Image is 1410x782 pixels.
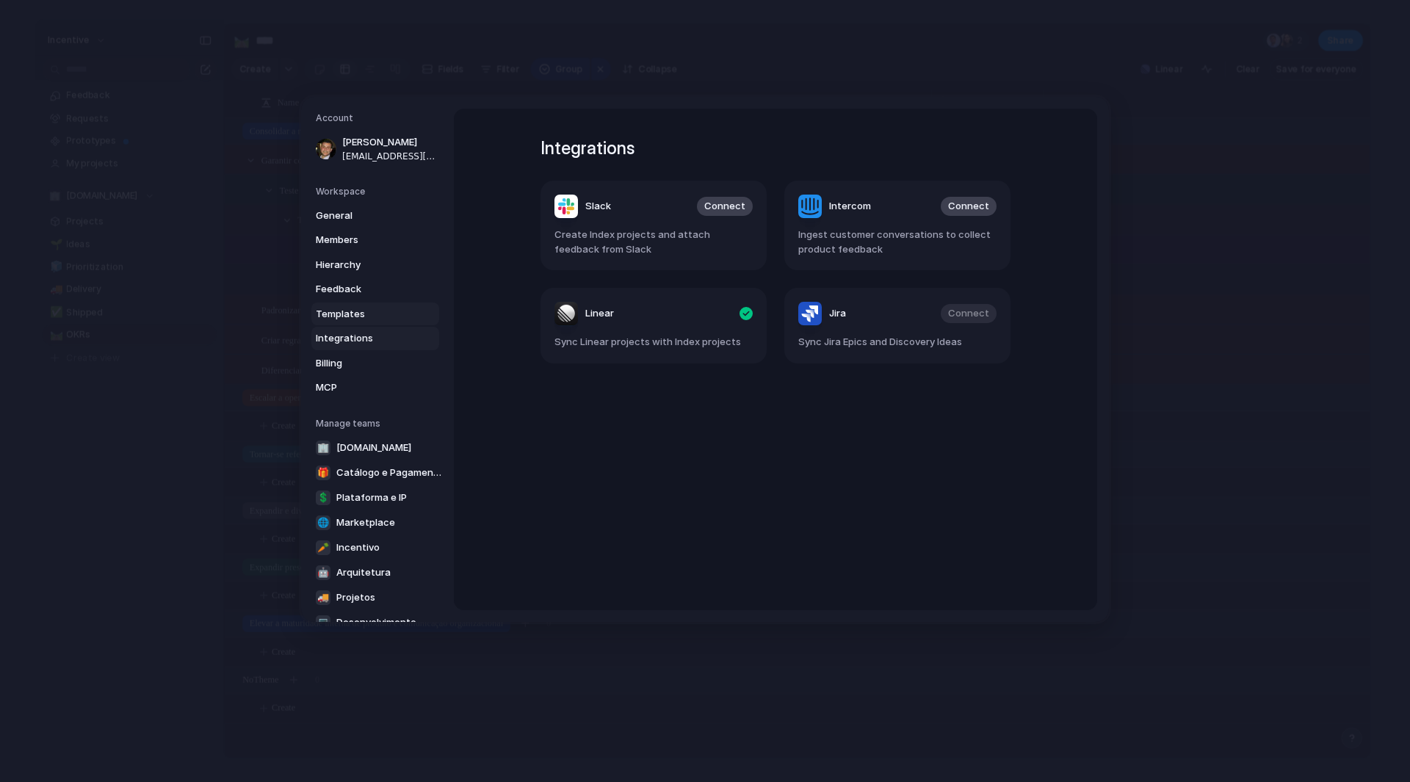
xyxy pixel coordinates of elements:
span: Marketplace [336,515,395,530]
a: Integrations [311,327,439,350]
h5: Workspace [316,185,439,198]
span: Billing [316,356,410,371]
a: [PERSON_NAME][EMAIL_ADDRESS][DOMAIN_NAME] [311,131,439,167]
a: General [311,204,439,228]
span: Incentivo [336,540,380,555]
a: Billing [311,352,439,375]
span: Templates [316,307,410,322]
a: 🚚Projetos [311,586,446,609]
div: 🌐 [316,515,330,530]
span: [DOMAIN_NAME] [336,441,411,455]
a: Hierarchy [311,253,439,277]
span: Jira [829,307,846,322]
span: Sync Jira Epics and Discovery Ideas [798,335,997,350]
div: 🤖 [316,565,330,580]
h5: Manage teams [316,417,439,430]
div: 🚚 [316,590,330,605]
span: Catálogo e Pagamentos [336,466,442,480]
div: 💻 [316,615,330,630]
div: 🎁 [316,466,330,480]
a: 💻Desenvolvimento [311,611,446,634]
a: Members [311,228,439,252]
h1: Integrations [540,135,1010,162]
a: 🥕Incentivo [311,536,446,560]
span: Hierarchy [316,258,410,272]
a: 🏢[DOMAIN_NAME] [311,436,446,460]
span: Members [316,233,410,247]
button: Connect [697,197,753,216]
span: Connect [948,200,989,214]
div: 💲 [316,490,330,505]
div: 🏢 [316,441,330,455]
span: Plataforma e IP [336,490,407,505]
span: MCP [316,380,410,395]
a: 💲Plataforma e IP [311,486,446,510]
span: Sync Linear projects with Index projects [554,335,753,350]
span: Ingest customer conversations to collect product feedback [798,228,997,256]
span: [PERSON_NAME] [342,135,436,150]
button: Connect [941,197,997,216]
a: 🎁Catálogo e Pagamentos [311,461,446,485]
h5: Account [316,112,439,125]
span: General [316,209,410,223]
span: Intercom [829,200,871,214]
a: MCP [311,376,439,399]
span: Projetos [336,590,375,605]
span: Create Index projects and attach feedback from Slack [554,228,753,256]
span: Feedback [316,282,410,297]
span: Arquitetura [336,565,391,580]
span: [EMAIL_ADDRESS][DOMAIN_NAME] [342,150,436,163]
span: Desenvolvimento [336,615,416,630]
a: 🌐Marketplace [311,511,446,535]
span: Slack [585,200,611,214]
a: 🤖Arquitetura [311,561,446,584]
span: Connect [704,200,745,214]
a: Feedback [311,278,439,301]
div: 🥕 [316,540,330,555]
span: Integrations [316,331,410,346]
span: Linear [585,307,614,322]
a: Templates [311,303,439,326]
